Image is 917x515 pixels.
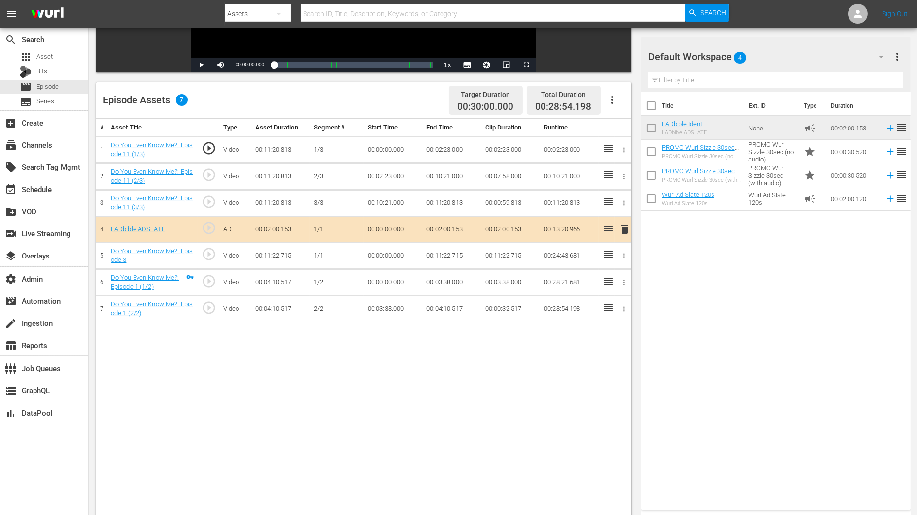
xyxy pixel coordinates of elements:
span: Job Queues [5,363,17,375]
div: Total Duration [536,88,592,101]
span: Create [5,117,17,129]
td: 00:11:20.813 [251,136,310,163]
th: Type [219,119,251,137]
span: reorder [896,145,908,157]
a: LADbible ADSLATE [111,225,165,233]
th: Asset Title [107,119,198,137]
span: Reports [5,340,17,352]
a: Do You Even Know Me?: Episode 11 (2/3) [111,168,193,185]
span: Ad [804,193,815,205]
td: 00:02:23.000 [364,163,422,190]
img: ans4CAIJ8jUAAAAAAAAAAAAAAAAAAAAAAAAgQb4GAAAAAAAAAAAAAAAAAAAAAAAAJMjXAAAAAAAAAAAAAAAAAAAAAAAAgAT5G... [24,2,71,26]
td: Video [219,269,251,295]
span: Asset [20,51,32,63]
span: Overlays [5,250,17,262]
span: Schedule [5,184,17,195]
span: play_circle_outline [202,141,216,156]
span: Search [5,34,17,46]
td: 00:04:10.517 [422,295,481,322]
td: 00:03:38.000 [422,269,481,295]
a: Do You Even Know Me?: Episode 11 (3/3) [111,194,193,211]
td: 00:03:38.000 [481,269,540,295]
td: 00:00:00.000 [364,136,422,163]
th: Ext. ID [743,92,798,120]
td: 1 [96,136,107,163]
td: 00:28:21.681 [540,269,599,295]
td: 00:02:23.000 [481,136,540,163]
span: Automation [5,295,17,307]
td: 00:10:21.000 [364,190,422,216]
div: Default Workspace [648,43,893,70]
td: PROMO Wurl Sizzle 30sec (no audio) [745,140,799,163]
span: Search [700,4,726,22]
td: 00:11:20.813 [540,190,599,216]
td: 6 [96,269,107,295]
td: 1/3 [310,136,364,163]
svg: Add to Episode [885,170,896,181]
td: 1/1 [310,217,364,243]
span: menu [6,8,18,20]
td: 1/1 [310,242,364,269]
td: 2/2 [310,295,364,322]
th: Type [798,92,825,120]
span: Series [20,96,32,108]
button: Playback Rate [438,58,457,72]
span: Ad [804,122,815,134]
button: Fullscreen [516,58,536,72]
th: Segment # [310,119,364,137]
span: Live Streaming [5,228,17,240]
button: delete [619,222,631,236]
td: Video [219,242,251,269]
span: DataPool [5,407,17,419]
span: VOD [5,206,17,218]
td: 00:28:54.198 [540,295,599,322]
svg: Add to Episode [885,146,896,157]
span: play_circle_outline [202,167,216,182]
span: Promo [804,169,815,181]
span: play_circle_outline [202,221,216,235]
td: 00:07:58.000 [481,163,540,190]
div: PROMO Wurl Sizzle 30sec (with audio) [662,177,741,183]
span: 4 [734,47,746,68]
span: delete [619,224,631,235]
span: play_circle_outline [202,274,216,289]
td: PROMO Wurl Sizzle 30sec (with audio) [745,163,799,187]
td: None [745,116,799,140]
button: Subtitles [457,58,477,72]
td: 2 [96,163,107,190]
span: play_circle_outline [202,194,216,209]
span: more_vert [891,51,903,63]
a: Wurl Ad Slate 120s [662,191,714,198]
td: 00:04:10.517 [251,295,310,322]
td: 00:11:22.715 [251,242,310,269]
td: 00:10:21.000 [422,163,481,190]
td: 00:13:20.966 [540,217,599,243]
td: 00:11:20.813 [422,190,481,216]
a: PROMO Wurl Sizzle 30sec (with audio) [662,167,739,182]
div: Progress Bar [274,62,433,68]
th: Asset Duration [251,119,310,137]
td: 5 [96,242,107,269]
td: 00:03:38.000 [364,295,422,322]
span: 00:00:00.000 [236,62,264,67]
td: 00:11:20.813 [251,163,310,190]
a: Do You Even Know Me?: Episode 3 [111,247,193,264]
td: 00:02:00.153 [251,217,310,243]
td: 00:24:43.681 [540,242,599,269]
button: more_vert [891,45,903,68]
span: 7 [176,94,188,106]
td: 00:00:30.520 [827,140,881,163]
td: 00:00:00.000 [364,242,422,269]
td: 00:00:30.520 [827,163,881,187]
span: Search Tag Mgmt [5,161,17,173]
button: Jump To Time [477,58,497,72]
span: play_circle_outline [202,247,216,261]
th: Runtime [540,119,599,137]
div: Target Duration [458,88,514,101]
td: 00:00:00.000 [364,269,422,295]
td: 00:02:00.153 [422,217,481,243]
div: Wurl Ad Slate 120s [662,200,714,207]
td: 00:10:21.000 [540,163,599,190]
button: Play [191,58,211,72]
td: Video [219,136,251,163]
